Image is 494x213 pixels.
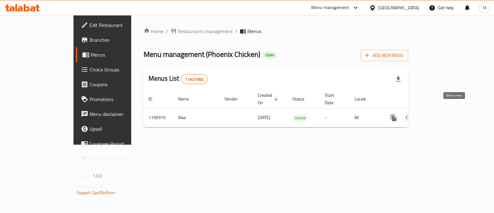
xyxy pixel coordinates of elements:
span: Restaurants management [178,28,233,35]
h2: Menus List [149,74,207,84]
nav: breadcrumb [144,28,408,35]
span: 1 record(s) [181,76,207,82]
a: Support.OpsPlatform [77,189,116,197]
span: Locale [354,95,374,103]
span: Edit Restaurant [90,21,151,29]
div: [GEOGRAPHIC_DATA] [378,4,419,11]
span: Menus [91,51,151,58]
span: Menus [247,28,262,35]
span: Coverage Report [90,140,151,147]
li: / [166,28,168,35]
span: Add New Menu [365,52,403,59]
span: Branches [90,36,151,44]
td: - [320,108,350,127]
button: more [386,110,401,125]
span: Menu disclaimer [90,110,151,118]
div: Total records count [181,74,208,84]
span: Created On [258,92,280,106]
a: Coupons [76,77,156,92]
li: / [235,28,237,35]
a: Upsell [76,121,156,136]
a: Restaurants management [170,28,233,35]
span: ID [149,95,160,103]
span: Grocery Checklist [90,155,151,162]
span: Get support on: [77,182,105,190]
td: Alaa [173,108,220,127]
a: Branches [76,32,156,47]
a: Promotions [76,92,156,107]
a: Coverage Report [76,136,156,151]
span: Upsell [90,125,151,133]
span: Open [263,52,277,58]
div: Open [263,51,277,59]
button: Change Status [401,110,416,125]
span: Status [292,95,312,103]
a: Edit Restaurant [76,18,156,32]
a: Choice Groups [76,62,156,77]
span: Menu management ( Phoenix Chicken ) [144,47,260,61]
span: Start Date [325,92,342,106]
a: Grocery Checklist [76,151,156,166]
td: 1196975 [144,108,173,127]
a: Menu disclaimer [76,107,156,121]
button: Add New Menu [360,50,408,61]
span: [DATE] [258,113,270,121]
span: Promotions [90,96,151,103]
span: M [483,4,487,11]
td: All [350,108,381,127]
span: 1.0.0 [93,172,102,180]
span: Name [178,95,197,103]
span: Choice Groups [90,66,151,73]
span: Vendor [224,95,245,103]
span: Version: [77,172,92,180]
table: enhanced table [144,90,450,127]
span: Active [292,114,308,121]
a: Menus [76,47,156,62]
th: Actions [381,90,450,109]
span: Coupons [90,81,151,88]
div: Menu-management [311,4,349,11]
